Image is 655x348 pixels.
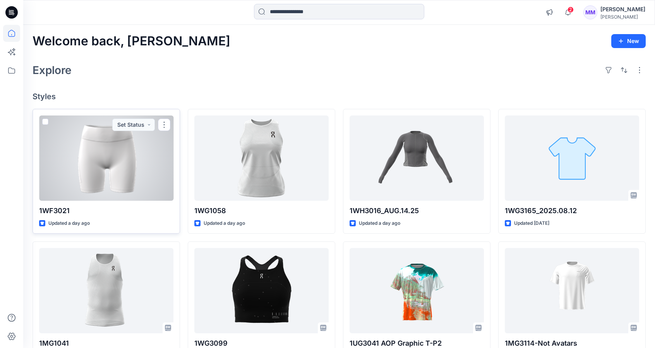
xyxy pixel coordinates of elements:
[194,115,329,201] a: 1WG1058
[600,14,645,20] div: [PERSON_NAME]
[359,219,400,227] p: Updated a day ago
[505,115,639,201] a: 1WG3165_2025.08.12
[33,34,230,48] h2: Welcome back, [PERSON_NAME]
[350,115,484,201] a: 1WH3016_AUG.14.25
[39,248,173,333] a: 1MG1041
[194,205,329,216] p: 1WG1058
[505,248,639,333] a: 1MG3114-Not Avatars
[39,205,173,216] p: 1WF3021
[48,219,90,227] p: Updated a day ago
[350,205,484,216] p: 1WH3016_AUG.14.25
[33,64,72,76] h2: Explore
[194,248,329,333] a: 1WG3099
[514,219,549,227] p: Updated [DATE]
[39,115,173,201] a: 1WF3021
[204,219,245,227] p: Updated a day ago
[600,5,645,14] div: [PERSON_NAME]
[33,92,646,101] h4: Styles
[611,34,646,48] button: New
[350,248,484,333] a: 1UG3041 AOP Graphic T-P2
[505,205,639,216] p: 1WG3165_2025.08.12
[583,5,597,19] div: MM
[568,7,574,13] span: 2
